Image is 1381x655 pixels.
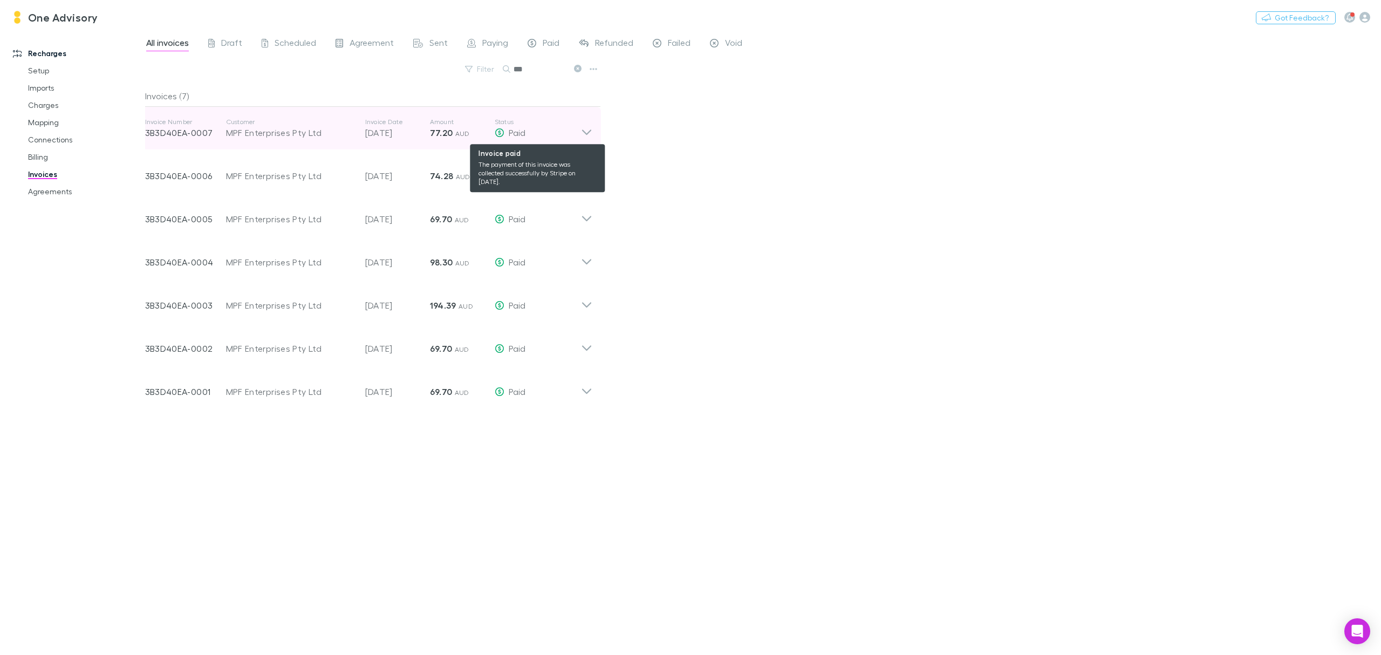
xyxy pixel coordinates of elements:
strong: 69.70 [430,343,453,354]
p: [DATE] [365,126,430,139]
a: Billing [17,148,154,166]
span: AUD [455,216,469,224]
p: Invoice Date [365,118,430,126]
span: AUD [459,302,473,310]
span: Draft [221,37,242,51]
div: MPF Enterprises Pty Ltd [226,385,354,398]
p: Status [495,118,581,126]
strong: 69.70 [430,386,453,397]
span: Paid [509,257,525,267]
span: Paid [509,214,525,224]
span: AUD [455,129,470,138]
div: MPF Enterprises Pty Ltd [226,256,354,269]
strong: 98.30 [430,257,453,268]
p: 3B3D40EA-0004 [145,256,226,269]
a: Invoices [17,166,154,183]
span: Agreement [350,37,394,51]
span: Paid [509,343,525,353]
span: AUD [456,173,470,181]
strong: 69.70 [430,214,453,224]
span: AUD [455,345,469,353]
div: 3B3D40EA-0004MPF Enterprises Pty Ltd[DATE]98.30 AUDPaid [136,236,601,279]
p: 3B3D40EA-0007 [145,126,226,139]
span: All invoices [146,37,189,51]
p: Amount [430,118,495,126]
div: Invoice Number3B3D40EA-0007CustomerMPF Enterprises Pty LtdInvoice Date[DATE]Amount77.20 AUDStatus [136,107,601,150]
div: MPF Enterprises Pty Ltd [226,213,354,226]
span: Paid [509,170,525,181]
span: Paid [509,386,525,397]
span: Refunded [595,37,633,51]
p: 3B3D40EA-0002 [145,342,226,355]
a: Recharges [2,45,154,62]
p: 3B3D40EA-0006 [145,169,226,182]
div: MPF Enterprises Pty Ltd [226,169,354,182]
div: MPF Enterprises Pty Ltd [226,299,354,312]
a: Agreements [17,183,154,200]
span: Scheduled [275,37,316,51]
span: AUD [455,388,469,397]
p: [DATE] [365,385,430,398]
span: Paid [543,37,559,51]
div: 3B3D40EA-0002MPF Enterprises Pty Ltd[DATE]69.70 AUDPaid [136,323,601,366]
img: One Advisory's Logo [11,11,24,24]
div: MPF Enterprises Pty Ltd [226,126,354,139]
span: Void [725,37,742,51]
span: Failed [668,37,690,51]
div: 3B3D40EA-0005MPF Enterprises Pty Ltd[DATE]69.70 AUDPaid [136,193,601,236]
p: 3B3D40EA-0005 [145,213,226,226]
p: 3B3D40EA-0003 [145,299,226,312]
p: Invoice Number [145,118,226,126]
a: Imports [17,79,154,97]
div: 3B3D40EA-0001MPF Enterprises Pty Ltd[DATE]69.70 AUDPaid [136,366,601,409]
div: Open Intercom Messenger [1344,618,1370,644]
button: Filter [460,63,501,76]
span: Paying [482,37,508,51]
a: One Advisory [4,4,105,30]
span: Paid [509,300,525,310]
div: MPF Enterprises Pty Ltd [226,342,354,355]
button: Got Feedback? [1256,11,1336,24]
span: Paid [509,127,525,138]
div: 3B3D40EA-0006MPF Enterprises Pty Ltd[DATE]74.28 AUDPaid [136,150,601,193]
p: [DATE] [365,256,430,269]
div: 3B3D40EA-0003MPF Enterprises Pty Ltd[DATE]194.39 AUDPaid [136,279,601,323]
a: Mapping [17,114,154,131]
p: [DATE] [365,342,430,355]
span: Sent [429,37,448,51]
strong: 74.28 [430,170,454,181]
a: Connections [17,131,154,148]
p: [DATE] [365,169,430,182]
a: Charges [17,97,154,114]
span: AUD [455,259,470,267]
p: [DATE] [365,299,430,312]
p: 3B3D40EA-0001 [145,385,226,398]
h3: One Advisory [28,11,98,24]
strong: 194.39 [430,300,456,311]
p: Customer [226,118,354,126]
strong: 77.20 [430,127,453,138]
a: Setup [17,62,154,79]
p: [DATE] [365,213,430,226]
